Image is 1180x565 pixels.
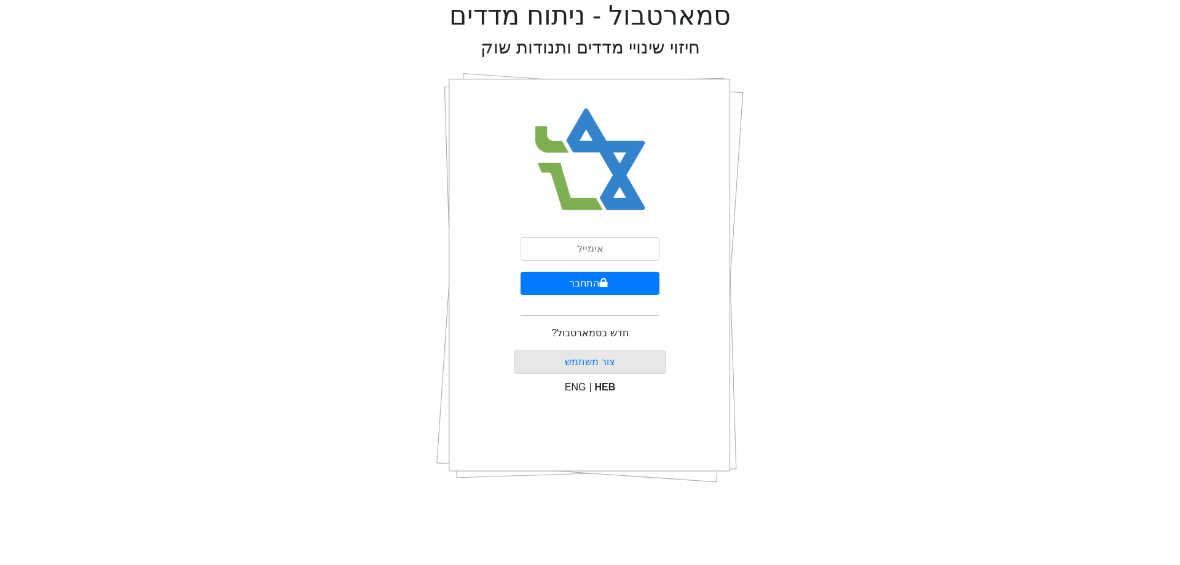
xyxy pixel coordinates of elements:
[551,326,628,341] p: חדש בסמארטבול?
[589,382,591,392] span: |
[524,92,657,227] img: Smart Bull
[514,350,667,374] button: צור משתמש
[595,382,616,392] span: HEB
[565,357,615,367] a: צור משתמש
[565,382,586,392] span: ENG
[521,272,659,295] button: התחבר
[481,37,700,58] h2: חיזוי שינויי מדדים ותנודות שוק
[521,237,659,261] input: אימייל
